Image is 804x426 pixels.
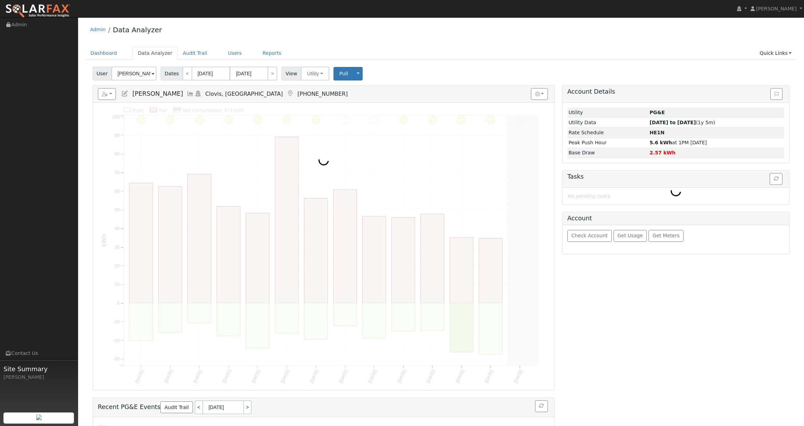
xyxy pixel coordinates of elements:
span: [PERSON_NAME] [756,6,797,11]
button: Issue History [770,88,782,100]
a: Login As (last 08/27/2025 12:00:07 PM) [194,90,202,97]
a: Admin [90,27,106,32]
span: View [281,67,301,80]
td: Utility [567,108,649,118]
strong: J [650,130,665,135]
span: (1y 5m) [650,120,715,125]
span: [PERSON_NAME] [132,90,183,97]
a: Audit Trail [178,47,212,60]
a: < [195,400,202,414]
strong: [DATE] to [DATE] [650,120,696,125]
button: Get Meters [649,230,684,242]
td: Utility Data [567,118,649,128]
strong: 5.6 kWh [650,140,672,145]
td: Base Draw [567,148,649,158]
h5: Tasks [567,173,784,180]
button: Utility [301,67,329,80]
td: at 1PM [DATE] [649,138,785,148]
span: Pull [339,71,348,76]
a: > [244,400,252,414]
a: Data Analyzer [113,26,162,34]
button: Refresh [770,173,782,185]
td: Rate Schedule [567,128,649,138]
button: Pull [333,67,354,80]
img: retrieve [36,415,42,420]
a: < [183,67,192,80]
a: Quick Links [754,47,797,60]
span: Clovis, [GEOGRAPHIC_DATA] [205,91,283,97]
span: Site Summary [3,364,74,374]
input: Select a User [111,67,156,80]
a: Edit User (36238) [121,90,129,97]
button: Get Usage [613,230,647,242]
div: [PERSON_NAME] [3,374,74,381]
h5: Recent PG&E Events [98,400,550,414]
span: Get Usage [617,233,643,238]
button: Check Account [567,230,612,242]
img: SolarFax [5,4,70,18]
a: Data Analyzer [133,47,178,60]
td: Peak Push Hour [567,138,649,148]
a: Map [286,90,294,97]
a: Reports [257,47,287,60]
span: Dates [161,67,183,80]
a: Audit Trail [160,401,193,413]
span: User [93,67,112,80]
a: Users [223,47,247,60]
a: Multi-Series Graph [187,90,194,97]
button: Refresh [535,400,548,412]
span: Check Account [571,233,608,238]
a: > [268,67,277,80]
strong: 2.57 kWh [650,150,676,155]
a: Dashboard [85,47,122,60]
strong: ID: 17228047, authorized: 08/27/25 [650,110,665,115]
span: [PHONE_NUMBER] [297,91,348,97]
h5: Account Details [567,88,784,95]
span: Get Meters [653,233,680,238]
h5: Account [567,215,592,222]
